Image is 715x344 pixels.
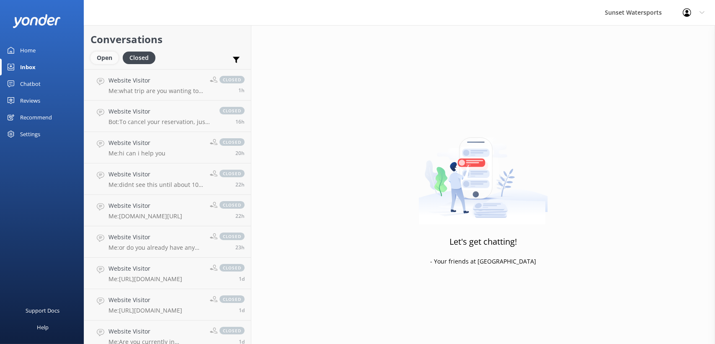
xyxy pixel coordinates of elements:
[108,150,165,157] p: Me: hi can i help you
[108,295,182,305] h4: Website Visitor
[123,53,160,62] a: Closed
[108,107,211,116] h4: Website Visitor
[430,257,536,266] p: - Your friends at [GEOGRAPHIC_DATA]
[20,126,40,142] div: Settings
[84,289,251,321] a: Website VisitorMe:[URL][DOMAIN_NAME]closed1d
[108,87,204,95] p: Me: what trip are you wanting to do?
[219,233,245,240] span: closed
[108,201,182,210] h4: Website Visitor
[108,307,182,314] p: Me: [URL][DOMAIN_NAME]
[108,212,182,220] p: Me: [DOMAIN_NAME][URL]
[108,327,204,336] h4: Website Visitor
[84,258,251,289] a: Website VisitorMe:[URL][DOMAIN_NAME]closed1d
[13,14,61,28] img: yonder-white-logo.png
[219,107,245,114] span: closed
[219,295,245,303] span: closed
[84,195,251,226] a: Website VisitorMe:[DOMAIN_NAME][URL]closed22h
[84,101,251,132] a: Website VisitorBot:To cancel your reservation, just give our office a call at [PHONE_NUMBER] or s...
[108,181,204,189] p: Me: didnt see this until about 10 min ago but I did call and texted her
[20,109,52,126] div: Recommend
[37,319,49,336] div: Help
[90,53,123,62] a: Open
[108,264,182,273] h4: Website Visitor
[418,120,548,225] img: artwork of a man stealing a conversation from at giant smartphone
[84,69,251,101] a: Website VisitorMe:what trip are you wanting to do?closed1h
[108,170,204,179] h4: Website Visitor
[108,138,165,147] h4: Website Visitor
[108,244,204,251] p: Me: or do you already have any reservations with us?
[235,244,245,251] span: Sep 05 2025 11:34am (UTC -05:00) America/Cancun
[219,76,245,83] span: closed
[90,52,119,64] div: Open
[20,92,40,109] div: Reviews
[219,170,245,177] span: closed
[219,264,245,272] span: closed
[108,118,211,126] p: Bot: To cancel your reservation, just give our office a call at [PHONE_NUMBER] or shoot us an ema...
[219,138,245,146] span: closed
[20,75,41,92] div: Chatbot
[219,327,245,334] span: closed
[449,235,517,248] h3: Let's get chatting!
[219,201,245,209] span: closed
[238,87,245,94] span: Sep 06 2025 09:04am (UTC -05:00) America/Cancun
[84,132,251,163] a: Website VisitorMe:hi can i help youclosed20h
[84,163,251,195] a: Website VisitorMe:didnt see this until about 10 min ago but I did call and texted herclosed22h
[235,118,245,125] span: Sep 05 2025 06:29pm (UTC -05:00) America/Cancun
[235,181,245,188] span: Sep 05 2025 12:52pm (UTC -05:00) America/Cancun
[108,233,204,242] h4: Website Visitor
[20,42,36,59] div: Home
[26,302,60,319] div: Support Docs
[84,226,251,258] a: Website VisitorMe:or do you already have any reservations with us?closed23h
[239,307,245,314] span: Sep 05 2025 09:42am (UTC -05:00) America/Cancun
[239,275,245,282] span: Sep 05 2025 09:43am (UTC -05:00) America/Cancun
[20,59,36,75] div: Inbox
[235,212,245,220] span: Sep 05 2025 12:49pm (UTC -05:00) America/Cancun
[108,76,204,85] h4: Website Visitor
[108,275,182,283] p: Me: [URL][DOMAIN_NAME]
[90,31,245,47] h2: Conversations
[235,150,245,157] span: Sep 05 2025 02:37pm (UTC -05:00) America/Cancun
[123,52,155,64] div: Closed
